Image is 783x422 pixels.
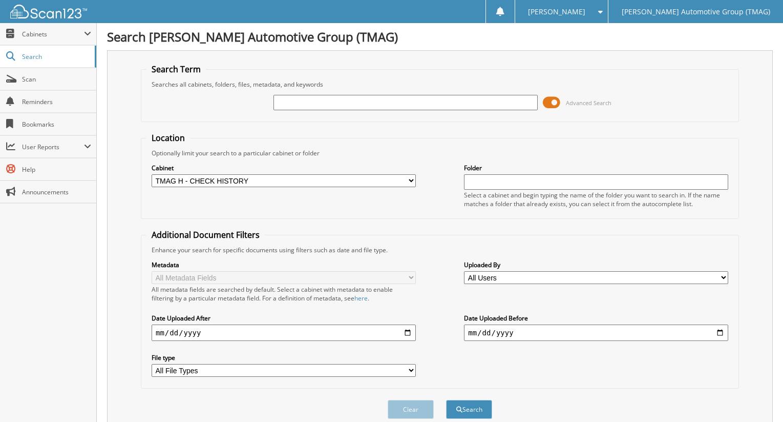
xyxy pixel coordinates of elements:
span: Reminders [22,97,91,106]
legend: Location [146,132,190,144]
label: Date Uploaded Before [464,314,728,323]
div: Searches all cabinets, folders, files, metadata, and keywords [146,80,733,89]
label: Cabinet [152,164,416,172]
iframe: Chat Widget [732,373,783,422]
span: Bookmarks [22,120,91,129]
span: Help [22,165,91,174]
span: Scan [22,75,91,84]
h1: Search [PERSON_NAME] Automotive Group (TMAG) [107,28,773,45]
div: Select a cabinet and begin typing the name of the folder you want to search in. If the name match... [464,191,728,208]
a: here [354,294,368,303]
legend: Additional Document Filters [146,229,265,240]
legend: Search Term [146,64,206,75]
div: Optionally limit your search to a particular cabinet or folder [146,149,733,157]
span: Announcements [22,188,91,196]
label: Date Uploaded After [152,314,416,323]
span: Search [22,52,90,61]
img: scan123-logo-white.svg [10,5,87,18]
input: end [464,325,728,341]
span: User Reports [22,143,84,151]
span: Advanced Search [566,99,611,107]
label: Metadata [152,260,416,269]
label: Folder [464,164,728,172]
span: [PERSON_NAME] Automotive Group (TMAG) [622,9,770,15]
span: [PERSON_NAME] [528,9,585,15]
div: All metadata fields are searched by default. Select a cabinet with metadata to enable filtering b... [152,285,416,303]
label: File type [152,353,416,362]
div: Enhance your search for specific documents using filters such as date and file type. [146,246,733,254]
label: Uploaded By [464,260,728,269]
button: Search [446,400,492,419]
span: Cabinets [22,30,84,38]
input: start [152,325,416,341]
button: Clear [388,400,434,419]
